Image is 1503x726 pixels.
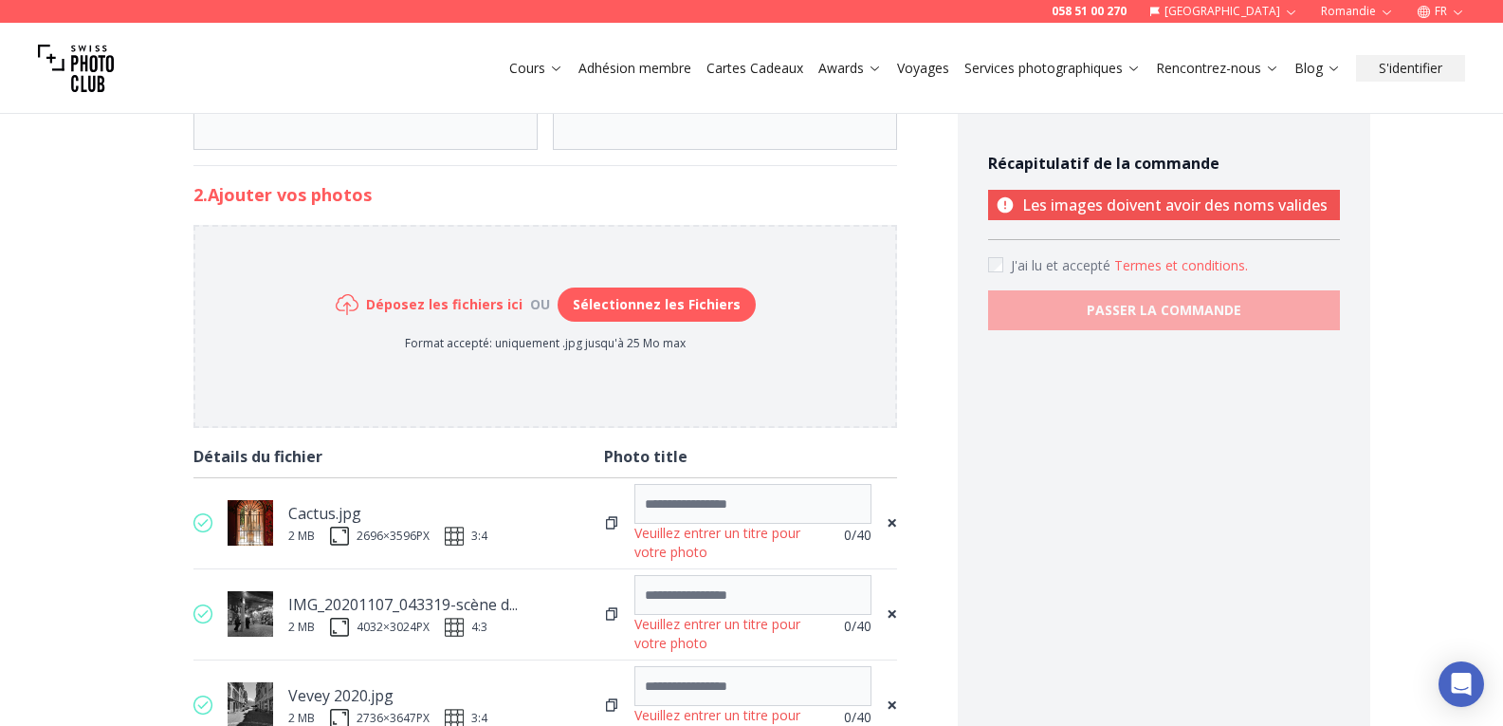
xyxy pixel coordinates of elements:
a: Voyages [897,59,949,78]
button: Adhésion membre [571,55,699,82]
div: 2 MB [288,620,315,635]
button: Voyages [889,55,957,82]
a: 058 51 00 270 [1052,4,1127,19]
img: valid [193,605,212,624]
div: Cactus.jpg [288,500,487,527]
b: PASSER LA COMMANDE [1087,301,1241,320]
span: 3:4 [471,711,487,726]
h4: Récapitulatif de la commande [988,152,1340,175]
button: Sélectionnez les Fichiers [558,288,756,322]
a: Awards [818,59,882,78]
span: J'ai lu et accepté [1011,256,1114,274]
span: × [887,510,897,536]
input: Accept terms [988,257,1003,272]
div: 2736 × 3647 PX [357,711,430,726]
div: Photo title [604,443,897,470]
div: Open Intercom Messenger [1439,661,1484,707]
div: Veuillez entrer un titre pour votre photo [634,615,813,653]
p: Format accepté: uniquement .jpg jusqu'à 25 Mo max [336,336,756,351]
p: Les images doivent avoir des noms valides [988,190,1340,220]
img: ratio [445,527,464,546]
button: Services photographiques [957,55,1148,82]
button: Awards [811,55,889,82]
a: Cartes Cadeaux [706,59,803,78]
h6: Déposez les fichiers ici [366,295,522,314]
button: S'identifier [1356,55,1465,82]
img: thumb [228,500,273,546]
img: valid [193,696,212,715]
a: Rencontrez-nous [1156,59,1279,78]
div: ou [522,295,558,314]
button: Blog [1287,55,1348,82]
div: 4032 × 3024 PX [357,620,430,635]
img: valid [193,513,212,532]
span: × [887,692,897,718]
span: 3:4 [471,529,487,544]
div: Vevey 2020.jpg [288,682,487,709]
span: 0 /40 [844,617,871,636]
div: IMG_20201107_043319-scène d... [288,591,518,618]
a: Cours [509,59,563,78]
button: Cours [502,55,571,82]
img: size [330,527,349,546]
div: Veuillez entrer un titre pour votre photo [634,524,813,562]
img: Swiss photo club [38,30,114,106]
h2: 2. Ajouter vos photos [193,181,897,208]
div: 2696 × 3596 PX [357,529,430,544]
div: 2 MB [288,711,315,726]
input: Code postal* [193,110,538,150]
input: Ville* [553,110,897,150]
button: PASSER LA COMMANDE [988,290,1340,330]
span: × [887,601,897,627]
a: Adhésion membre [578,59,691,78]
span: 0 /40 [844,526,871,545]
button: Rencontrez-nous [1148,55,1287,82]
div: Détails du fichier [193,443,604,470]
button: Accept termsJ'ai lu et accepté [1114,256,1248,275]
a: Services photographiques [964,59,1141,78]
img: ratio [445,618,464,637]
button: Cartes Cadeaux [699,55,811,82]
img: thumb [228,591,273,637]
div: 2 MB [288,529,315,544]
span: 4:3 [471,620,487,635]
a: Blog [1294,59,1341,78]
img: size [330,618,349,637]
